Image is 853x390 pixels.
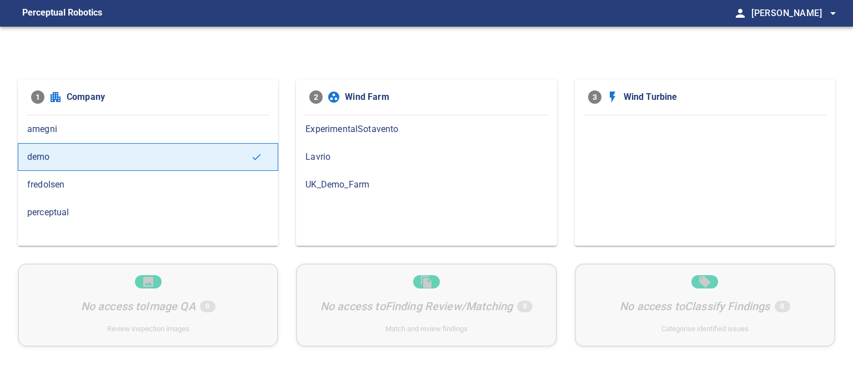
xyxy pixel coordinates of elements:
[18,115,278,143] div: amegni
[18,143,278,171] div: demo
[31,90,44,104] span: 1
[27,206,269,219] span: perceptual
[27,150,251,164] span: demo
[588,90,601,104] span: 3
[624,90,822,104] span: Wind Turbine
[734,7,747,20] span: person
[18,171,278,199] div: fredolsen
[747,2,840,24] button: [PERSON_NAME]
[305,150,547,164] span: Lavrio
[67,90,265,104] span: Company
[345,90,543,104] span: Wind Farm
[309,90,323,104] span: 2
[296,171,556,199] div: UK_Demo_Farm
[27,123,269,136] span: amegni
[27,178,269,191] span: fredolsen
[751,6,840,21] span: [PERSON_NAME]
[296,143,556,171] div: Lavrio
[305,178,547,191] span: UK_Demo_Farm
[22,4,102,22] figcaption: Perceptual Robotics
[305,123,547,136] span: ExperimentalSotavento
[18,199,278,226] div: perceptual
[296,115,556,143] div: ExperimentalSotavento
[826,7,840,20] span: arrow_drop_down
